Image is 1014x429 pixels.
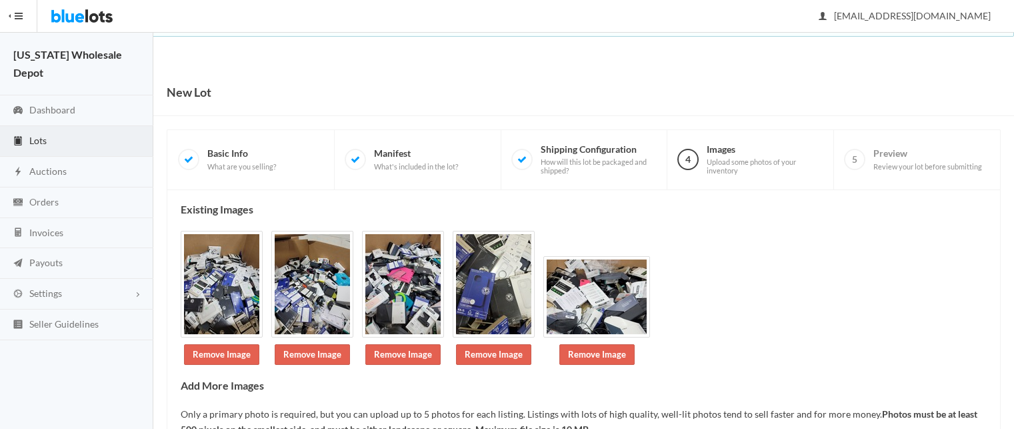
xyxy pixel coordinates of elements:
img: c6a241e7-a8a4-4b78-95ea-a6c0668dbe92-1671061940.jpg [543,256,650,338]
ion-icon: cog [11,288,25,301]
a: Remove Image [456,344,531,365]
ion-icon: clipboard [11,135,25,148]
span: 4 [677,149,699,170]
span: Payouts [29,257,63,268]
a: Remove Image [184,344,259,365]
span: Upload some photos of your inventory [707,157,823,175]
span: Preview [873,147,982,171]
a: Remove Image [275,344,350,365]
span: Orders [29,196,59,207]
span: [EMAIL_ADDRESS][DOMAIN_NAME] [819,10,991,21]
span: Dashboard [29,104,75,115]
span: Review your lot before submitting [873,162,982,171]
span: Seller Guidelines [29,318,99,330]
span: Shipping Configuration [541,143,657,175]
span: 5 [844,149,865,170]
span: Manifest [374,147,458,171]
span: Lots [29,135,47,146]
ion-icon: paper plane [11,258,25,270]
h4: Add More Images [181,380,987,392]
ion-icon: person [816,11,829,23]
a: Remove Image [365,344,441,365]
span: How will this lot be packaged and shipped? [541,157,657,175]
ion-icon: list box [11,319,25,332]
strong: [US_STATE] Wholesale Depot [13,48,122,79]
span: What's included in the lot? [374,162,458,171]
a: Remove Image [559,344,635,365]
h1: New Lot [167,82,211,102]
ion-icon: flash [11,166,25,179]
img: 696cbad2-0dc9-4836-8f74-a9396412e98a-1671061937.jpg [362,231,444,338]
span: What are you selling? [207,162,276,171]
span: Auctions [29,165,67,177]
ion-icon: cash [11,197,25,209]
img: cb02b8fd-443b-46cc-8297-9547c69a7f5a-1671061934.jpg [181,231,263,338]
span: Invoices [29,227,63,238]
span: Basic Info [207,147,276,171]
h4: Existing Images [181,203,987,216]
ion-icon: calculator [11,227,25,240]
ion-icon: speedometer [11,105,25,117]
img: d6ae87b6-c02f-49b3-95ed-030081a8955e-1671061938.jpg [453,231,535,338]
span: Images [707,143,823,175]
img: e2a1fe75-2c07-42c8-b42d-f823a2c265a2-1671061935.jpg [271,231,353,338]
span: Settings [29,288,62,299]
